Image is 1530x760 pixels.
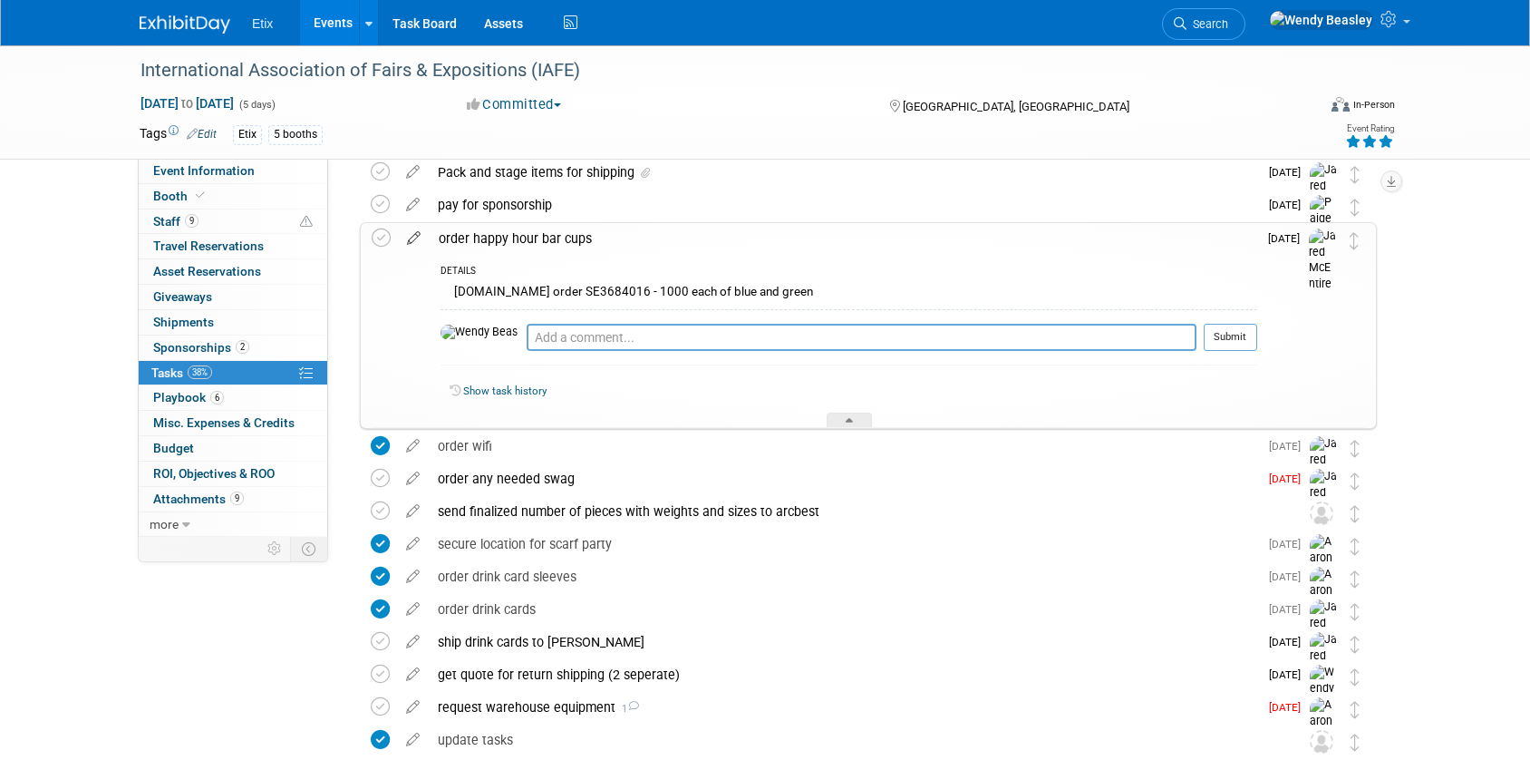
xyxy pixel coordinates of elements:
span: [DATE] [1269,199,1310,211]
span: 9 [185,214,199,228]
td: Personalize Event Tab Strip [259,537,291,560]
span: Budget [153,441,194,455]
span: Event Information [153,163,255,178]
span: [DATE] [1269,570,1310,583]
i: Move task [1351,166,1360,183]
a: Show task history [463,385,547,397]
span: [DATE] [1269,440,1310,453]
i: Move task [1351,636,1360,653]
span: Asset Reservations [153,264,261,278]
a: Booth [139,184,327,209]
span: 6 [210,391,224,404]
i: Booth reservation complete [196,190,205,200]
span: [DATE] [1268,232,1309,245]
a: edit [397,438,429,454]
a: Budget [139,436,327,461]
div: In-Person [1352,98,1395,112]
a: edit [397,503,429,520]
a: edit [397,471,429,487]
span: (5 days) [237,99,276,111]
a: edit [397,569,429,585]
img: Wendy Beasley [1310,665,1337,729]
span: [DATE] [1269,668,1310,681]
i: Move task [1351,505,1360,522]
span: [DATE] [DATE] [140,95,235,112]
div: order drink card sleeves [429,561,1258,592]
a: Misc. Expenses & Credits [139,411,327,435]
i: Move task [1351,199,1360,216]
span: Playbook [153,390,224,404]
a: Staff9 [139,209,327,234]
img: Jared McEntire [1309,229,1336,293]
i: Move task [1350,232,1359,249]
div: Event Format [1208,94,1395,122]
a: Playbook6 [139,385,327,410]
span: Attachments [153,492,244,506]
div: order drink cards [429,594,1258,625]
i: Move task [1351,734,1360,751]
img: Jared McEntire [1310,436,1337,501]
span: Booth [153,189,208,203]
i: Move task [1351,668,1360,686]
div: pay for sponsorship [429,190,1258,220]
i: Move task [1351,603,1360,620]
button: Submit [1204,324,1257,351]
img: Wendy Beasley [441,325,518,341]
img: Aaron Bare [1310,567,1337,615]
span: 2 [236,340,249,354]
div: Event Rating [1345,124,1394,133]
div: order happy hour bar cups [430,223,1257,254]
i: Move task [1351,473,1360,490]
img: Format-Inperson.png [1331,97,1350,112]
div: get quote for return shipping (2 seperate) [429,659,1258,690]
span: 38% [188,365,212,379]
div: Pack and stage items for shipping [429,157,1258,188]
a: edit [397,197,429,213]
span: ROI, Objectives & ROO [153,466,275,481]
div: send finalized number of pieces with weights and sizes to arcbest [429,496,1273,527]
span: Staff [153,214,199,229]
span: [DATE] [1269,538,1310,551]
img: ExhibitDay [140,15,230,34]
div: order wifi [429,431,1258,462]
td: Tags [140,124,217,145]
span: Tasks [151,365,212,380]
a: Event Information [139,159,327,183]
span: Misc. Expenses & Credits [153,415,295,430]
span: Shipments [153,315,214,329]
a: edit [398,230,430,247]
a: Search [1162,8,1245,40]
a: edit [397,732,429,748]
span: to [179,96,196,111]
a: Shipments [139,310,327,335]
span: 9 [230,492,244,505]
button: Committed [460,95,568,114]
span: Search [1186,17,1228,31]
a: edit [397,536,429,552]
a: edit [397,699,429,716]
img: Aaron Bare [1310,697,1337,745]
a: Edit [187,128,217,141]
span: Sponsorships [153,340,249,355]
a: edit [397,164,429,180]
img: Wendy Beasley [1269,10,1373,30]
div: ship drink cards to [PERSON_NAME] [429,627,1258,658]
img: Aaron Bare [1310,534,1337,582]
a: Giveaways [139,285,327,309]
span: [DATE] [1269,603,1310,616]
a: Sponsorships2 [139,336,327,360]
span: [DATE] [1269,636,1310,648]
img: Jared McEntire [1310,162,1337,227]
div: request warehouse equipment [429,692,1258,723]
i: Move task [1351,570,1360,588]
img: Jared McEntire [1310,632,1337,697]
span: Etix [252,16,273,31]
a: edit [397,667,429,683]
img: Unassigned [1310,502,1333,525]
img: Jared McEntire [1310,469,1337,533]
div: secure location for scarf party [429,529,1258,560]
a: Attachments9 [139,487,327,512]
img: Paige Redden [1310,195,1337,259]
img: Unassigned [1310,730,1333,754]
a: edit [397,601,429,618]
